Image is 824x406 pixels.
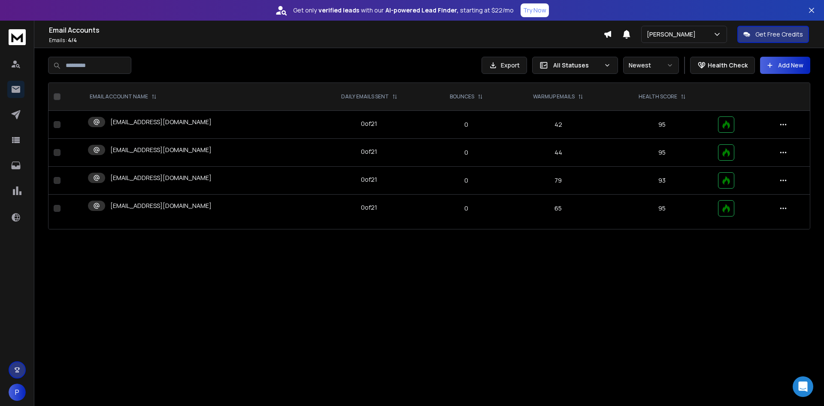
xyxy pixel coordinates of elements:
button: Try Now [521,3,549,17]
button: Newest [623,57,679,74]
p: DAILY EMAILS SENT [341,93,389,100]
p: [EMAIL_ADDRESS][DOMAIN_NAME] [110,118,212,126]
p: Get only with our starting at $22/mo [293,6,514,15]
td: 42 [505,111,612,139]
span: 4 / 4 [68,37,77,44]
button: Add New [760,57,810,74]
p: HEALTH SCORE [639,93,677,100]
div: 0 of 21 [361,119,377,128]
strong: verified leads [318,6,359,15]
button: Export [482,57,527,74]
p: WARMUP EMAILS [533,93,575,100]
button: Health Check [690,57,755,74]
p: 0 [433,204,500,213]
td: 44 [505,139,612,167]
p: [EMAIL_ADDRESS][DOMAIN_NAME] [110,174,212,182]
div: 0 of 21 [361,175,377,184]
td: 95 [612,111,713,139]
td: 65 [505,195,612,223]
td: 95 [612,139,713,167]
p: Health Check [708,61,748,70]
div: 0 of 21 [361,147,377,156]
p: [PERSON_NAME] [647,30,699,39]
p: BOUNCES [450,93,474,100]
p: Try Now [523,6,546,15]
td: 79 [505,167,612,195]
p: [EMAIL_ADDRESS][DOMAIN_NAME] [110,146,212,154]
p: Get Free Credits [755,30,803,39]
td: 95 [612,195,713,223]
div: 0 of 21 [361,203,377,212]
div: EMAIL ACCOUNT NAME [90,93,157,100]
button: P [9,384,26,401]
p: Emails : [49,37,603,44]
p: 0 [433,148,500,157]
h1: Email Accounts [49,25,603,35]
div: Open Intercom Messenger [793,376,813,397]
p: 0 [433,176,500,185]
p: [EMAIL_ADDRESS][DOMAIN_NAME] [110,201,212,210]
button: Get Free Credits [737,26,809,43]
p: 0 [433,120,500,129]
img: logo [9,29,26,45]
strong: AI-powered Lead Finder, [385,6,458,15]
p: All Statuses [553,61,600,70]
td: 93 [612,167,713,195]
